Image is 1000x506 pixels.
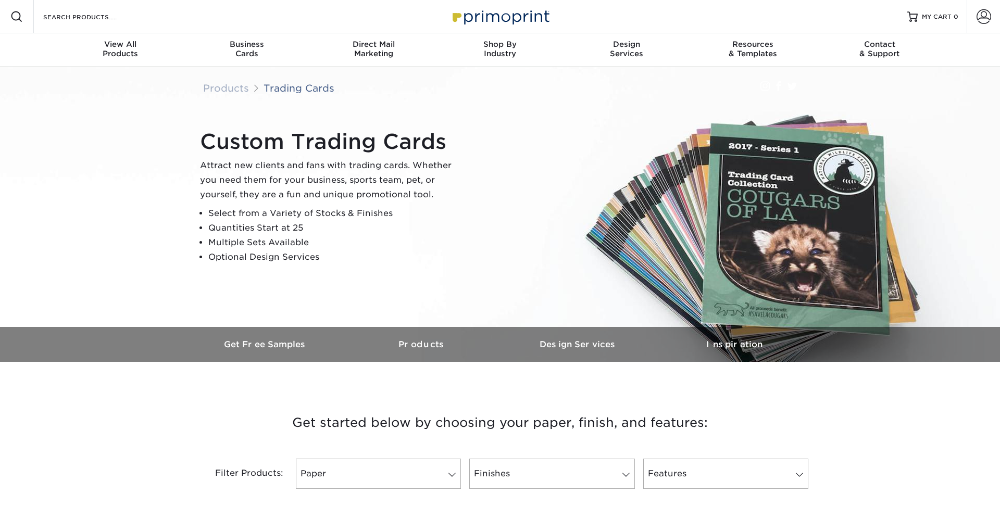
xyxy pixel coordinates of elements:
[57,40,184,49] span: View All
[563,40,690,58] div: Services
[469,459,634,489] a: Finishes
[816,40,943,58] div: & Support
[208,250,460,264] li: Optional Design Services
[448,5,552,28] img: Primoprint
[200,158,460,202] p: Attract new clients and fans with trading cards. Whether you need them for your business, sports ...
[208,206,460,221] li: Select from a Variety of Stocks & Finishes
[200,129,460,154] h1: Custom Trading Cards
[42,10,144,23] input: SEARCH PRODUCTS.....
[296,459,461,489] a: Paper
[57,40,184,58] div: Products
[437,33,564,67] a: Shop ByIndustry
[208,221,460,235] li: Quantities Start at 25
[437,40,564,49] span: Shop By
[187,339,344,349] h3: Get Free Samples
[264,82,334,94] a: Trading Cards
[656,339,813,349] h3: Inspiration
[187,327,344,362] a: Get Free Samples
[195,399,805,446] h3: Get started below by choosing your paper, finish, and features:
[690,40,816,49] span: Resources
[310,33,437,67] a: Direct MailMarketing
[57,33,184,67] a: View AllProducts
[500,327,656,362] a: Design Services
[184,33,310,67] a: BusinessCards
[643,459,808,489] a: Features
[310,40,437,49] span: Direct Mail
[500,339,656,349] h3: Design Services
[203,82,249,94] a: Products
[437,40,564,58] div: Industry
[184,40,310,58] div: Cards
[922,12,952,21] span: MY CART
[656,327,813,362] a: Inspiration
[690,33,816,67] a: Resources& Templates
[310,40,437,58] div: Marketing
[954,13,958,20] span: 0
[344,339,500,349] h3: Products
[344,327,500,362] a: Products
[184,40,310,49] span: Business
[816,33,943,67] a: Contact& Support
[187,459,292,489] div: Filter Products:
[563,33,690,67] a: DesignServices
[690,40,816,58] div: & Templates
[208,235,460,250] li: Multiple Sets Available
[816,40,943,49] span: Contact
[563,40,690,49] span: Design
